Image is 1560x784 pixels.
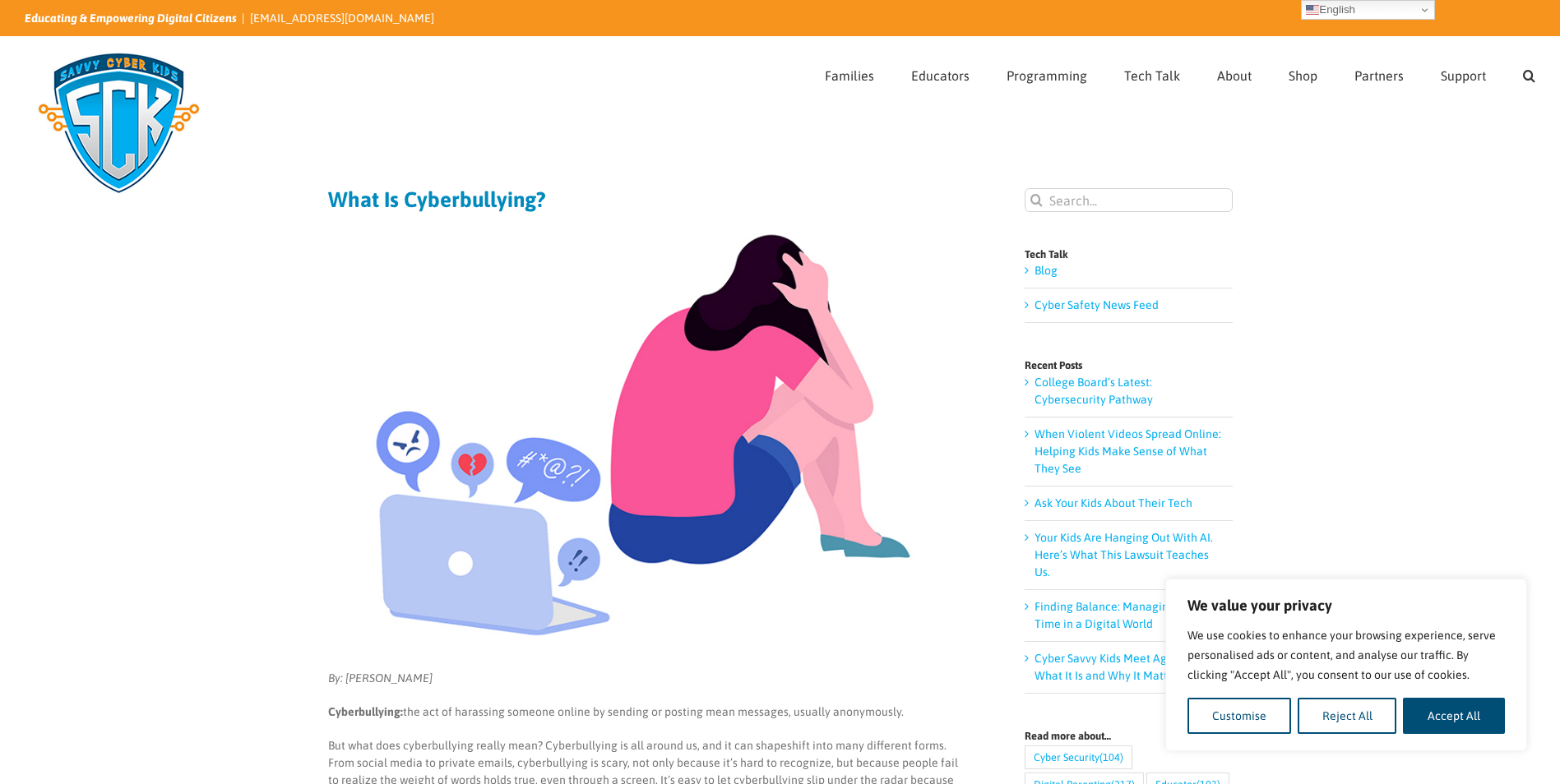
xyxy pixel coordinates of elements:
[1441,37,1486,109] a: Support
[1289,69,1317,82] span: Shop
[1035,600,1213,630] a: Finding Balance: Managing Screen Time in a Digital World
[1025,188,1048,212] input: Search
[1025,188,1233,212] input: Search...
[1025,360,1233,371] h4: Recent Posts
[1289,37,1317,109] a: Shop
[1441,69,1486,82] span: Support
[1035,427,1221,475] a: When Violent Videos Spread Online: Helping Kids Make Sense of What They See
[1403,698,1505,734] button: Accept All
[1306,3,1319,16] img: en
[825,69,874,82] span: Families
[911,69,970,82] span: Educators
[1124,69,1180,82] span: Tech Talk
[1025,249,1233,260] h4: Tech Talk
[1187,596,1505,616] p: We value your privacy
[1217,69,1252,82] span: About
[825,37,1535,109] nav: Main Menu
[1124,37,1180,109] a: Tech Talk
[328,705,403,718] strong: Cyberbullying:
[1354,69,1404,82] span: Partners
[1007,37,1087,109] a: Programming
[1217,37,1252,109] a: About
[1035,652,1209,682] a: Cyber Savvy Kids Meet Agentic AI: What It Is and Why It Matters
[1035,496,1192,510] a: Ask Your Kids About Their Tech
[328,703,959,721] p: the act of harassing someone online by sending or posting mean messages, usually anonymously.
[25,41,213,205] img: Savvy Cyber Kids Logo
[328,671,433,685] em: By: [PERSON_NAME]
[1523,37,1535,109] a: Search
[250,12,434,25] a: [EMAIL_ADDRESS][DOMAIN_NAME]
[1187,698,1291,734] button: Customise
[825,37,874,109] a: Families
[1187,625,1505,685] p: We use cookies to enhance your browsing experience, serve personalised ads or content, and analys...
[1354,37,1404,109] a: Partners
[1035,376,1153,406] a: College Board’s Latest: Cybersecurity Pathway
[1025,745,1132,769] a: Cyber Security (104 items)
[1025,731,1233,741] h4: Read more about…
[1035,531,1213,579] a: Your Kids Are Hanging Out With AI. Here’s What This Lawsuit Teaches Us.
[328,188,959,211] h1: What Is Cyberbullying?
[1007,69,1087,82] span: Programming
[1298,698,1397,734] button: Reject All
[1035,298,1159,311] a: Cyber Safety News Feed
[1035,264,1058,277] a: Blog
[25,12,237,25] i: Educating & Empowering Digital Citizens
[911,37,970,109] a: Educators
[1099,746,1123,768] span: (104)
